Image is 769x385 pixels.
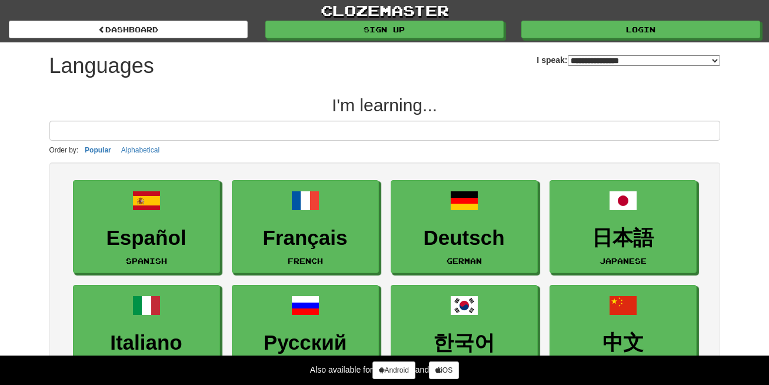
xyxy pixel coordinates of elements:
button: Alphabetical [118,144,163,157]
a: iOS [429,361,459,379]
a: 日本語Japanese [550,180,697,274]
a: Login [521,21,760,38]
a: 中文Mandarin Chinese [550,285,697,379]
h1: Languages [49,54,154,78]
h3: Русский [238,331,372,354]
h2: I'm learning... [49,95,720,115]
h3: Italiano [79,331,214,354]
a: РусскийRussian [232,285,379,379]
button: Popular [81,144,115,157]
h3: 한국어 [397,331,531,354]
small: Order by: [49,146,79,154]
h3: 日本語 [556,227,690,250]
select: I speak: [568,55,720,66]
a: Sign up [265,21,504,38]
a: EspañolSpanish [73,180,220,274]
a: 한국어[DEMOGRAPHIC_DATA] [391,285,538,379]
small: French [288,257,323,265]
small: German [447,257,482,265]
h3: 中文 [556,331,690,354]
small: Japanese [600,257,647,265]
a: Android [372,361,415,379]
a: ItalianoItalian [73,285,220,379]
a: DeutschGerman [391,180,538,274]
label: I speak: [537,54,720,66]
small: Spanish [126,257,167,265]
a: FrançaisFrench [232,180,379,274]
h3: Español [79,227,214,250]
h3: Deutsch [397,227,531,250]
h3: Français [238,227,372,250]
a: dashboard [9,21,248,38]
